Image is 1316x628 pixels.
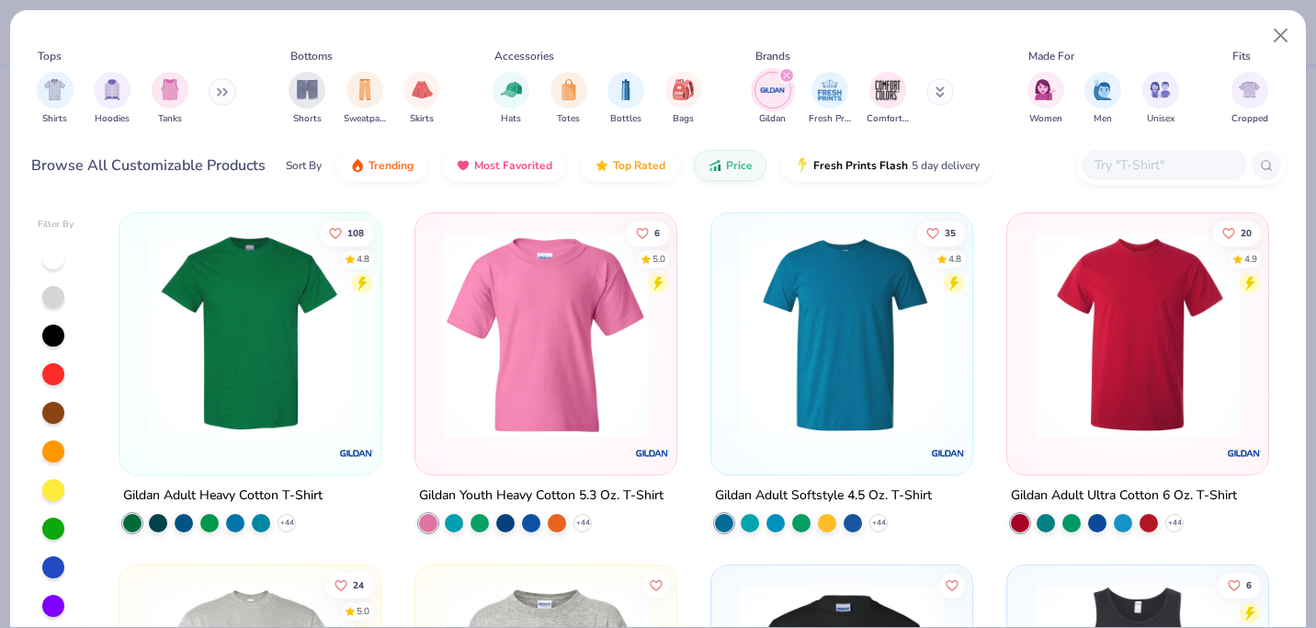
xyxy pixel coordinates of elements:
img: Sweatpants Image [355,79,375,100]
img: TopRated.gif [595,158,609,173]
button: filter button [152,72,188,126]
img: Totes Image [559,79,579,100]
button: filter button [754,72,791,126]
button: Like [326,572,374,598]
div: filter for Shorts [289,72,325,126]
img: Hats Image [501,79,522,100]
div: 4.9 [1244,252,1257,266]
img: db3463ef-4353-4609-ada1-7539d9cdc7e6 [434,232,658,438]
img: Skirts Image [412,79,433,100]
div: Gildan Adult Heavy Cotton T-Shirt [123,485,323,508]
button: filter button [1142,72,1179,126]
span: Most Favorited [474,158,552,173]
button: filter button [867,72,909,126]
div: Gildan Youth Heavy Cotton 5.3 Oz. T-Shirt [419,485,664,508]
img: most_fav.gif [456,158,471,173]
span: Fresh Prints Flash [813,158,908,173]
img: trending.gif [350,158,365,173]
img: Bottles Image [616,79,636,100]
div: filter for Hats [493,72,529,126]
div: filter for Totes [550,72,587,126]
span: 5 day delivery [912,155,980,177]
div: Accessories [494,48,554,64]
button: Like [321,220,374,245]
button: Like [627,220,669,245]
div: filter for Unisex [1142,72,1179,126]
span: 35 [945,228,956,237]
div: Made For [1028,48,1074,64]
button: filter button [493,72,529,126]
button: Like [1213,220,1261,245]
span: Trending [369,158,414,173]
span: Unisex [1147,112,1174,126]
span: Comfort Colors [867,112,909,126]
img: ab0ef8e7-4325-4ec5-80a1-ba222ecd1bed [953,232,1177,438]
img: Gildan logo [634,435,671,472]
span: Skirts [410,112,434,126]
button: Top Rated [581,150,679,181]
div: 4.8 [357,252,370,266]
button: filter button [289,72,325,126]
div: filter for Fresh Prints [809,72,851,126]
div: 5.0 [357,604,370,618]
span: Shirts [42,112,67,126]
button: filter button [809,72,851,126]
span: Fresh Prints [809,112,851,126]
div: Browse All Customizable Products [31,154,266,177]
div: Fits [1232,48,1251,64]
img: flash.gif [795,158,810,173]
div: 5.0 [652,252,665,266]
div: Bottoms [290,48,333,64]
button: filter button [94,72,130,126]
input: Try "T-Shirt" [1093,154,1234,176]
div: Brands [755,48,790,64]
div: filter for Skirts [403,72,440,126]
img: Shirts Image [44,79,65,100]
button: filter button [1231,72,1268,126]
img: Shorts Image [297,79,318,100]
span: Hats [501,112,521,126]
img: Gildan logo [338,435,375,472]
span: + 44 [1167,518,1181,529]
div: filter for Hoodies [94,72,130,126]
button: filter button [344,72,386,126]
div: filter for Bottles [607,72,644,126]
div: filter for Shirts [37,72,74,126]
button: Close [1264,18,1299,53]
span: Shorts [293,112,322,126]
img: Hoodies Image [102,79,122,100]
button: filter button [607,72,644,126]
span: Price [726,158,753,173]
span: 108 [348,228,365,237]
div: filter for Tanks [152,72,188,126]
img: Unisex Image [1150,79,1171,100]
div: filter for Comfort Colors [867,72,909,126]
span: 20 [1241,228,1252,237]
img: Comfort Colors Image [874,76,902,104]
img: Men Image [1093,79,1113,100]
img: Fresh Prints Image [816,76,844,104]
img: Gildan Image [759,76,787,104]
span: 6 [1246,580,1252,589]
div: filter for Gildan [754,72,791,126]
button: Like [939,572,965,598]
span: Gildan [759,112,786,126]
span: + 44 [280,518,294,529]
button: filter button [665,72,702,126]
span: 24 [354,580,365,589]
button: Trending [336,150,427,181]
button: Price [694,150,766,181]
span: Sweatpants [344,112,386,126]
span: + 44 [871,518,885,529]
img: Gildan logo [930,435,967,472]
div: filter for Sweatpants [344,72,386,126]
img: Women Image [1035,79,1056,100]
span: 6 [654,228,660,237]
div: Sort By [286,157,322,174]
div: Filter By [38,218,74,232]
span: Men [1094,112,1112,126]
button: Like [643,572,669,598]
span: + 44 [576,518,590,529]
span: Women [1029,112,1062,126]
div: Gildan Adult Softstyle 4.5 Oz. T-Shirt [715,485,932,508]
